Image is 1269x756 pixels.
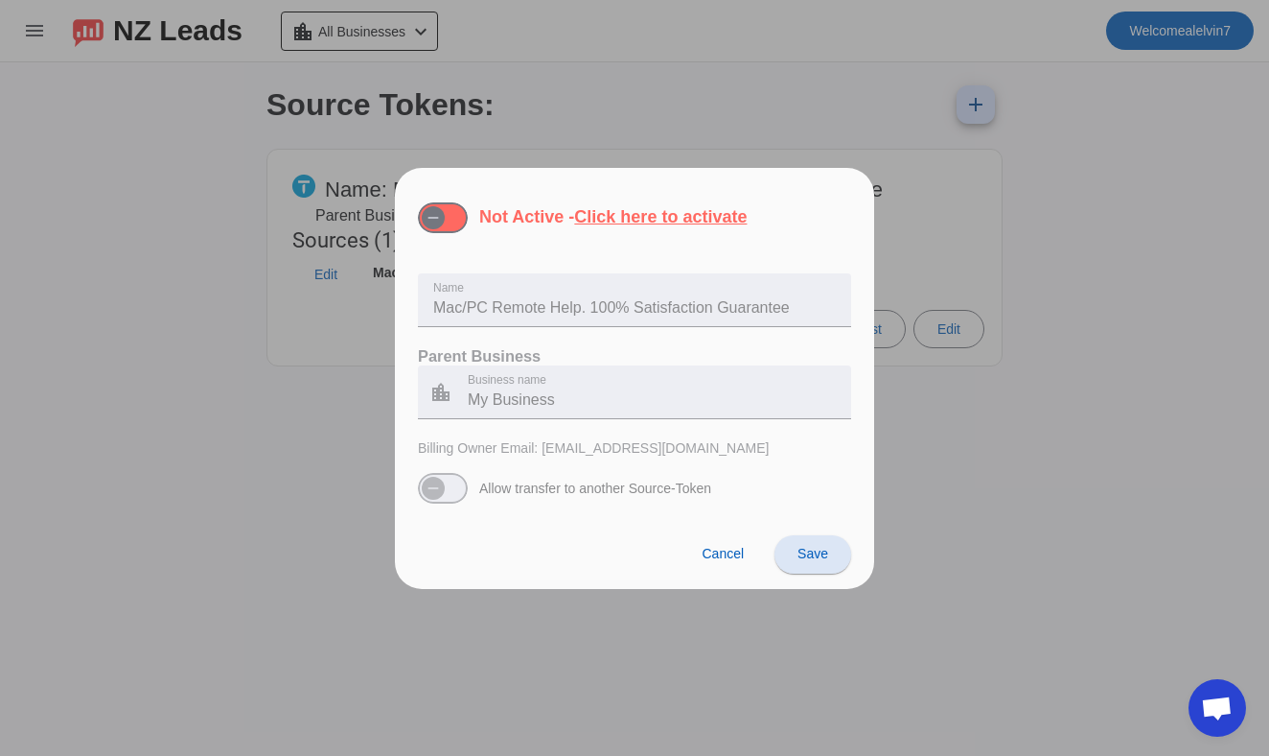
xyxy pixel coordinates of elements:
[1188,679,1246,737] div: Open chat
[479,207,747,226] b: Not Active -
[797,546,828,561] span: Save
[433,281,464,294] mat-label: Name
[468,373,546,386] mat-label: Business name
[774,535,851,574] button: Save
[418,381,464,404] mat-icon: location_city
[574,207,747,226] u: Click here to activate
[418,438,851,458] p: Billing Owner Email: [EMAIL_ADDRESS][DOMAIN_NAME]
[686,535,759,574] button: Cancel
[418,346,851,366] h3: Parent Business
[475,479,711,498] label: Allow transfer to another Source-Token
[702,546,744,561] span: Cancel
